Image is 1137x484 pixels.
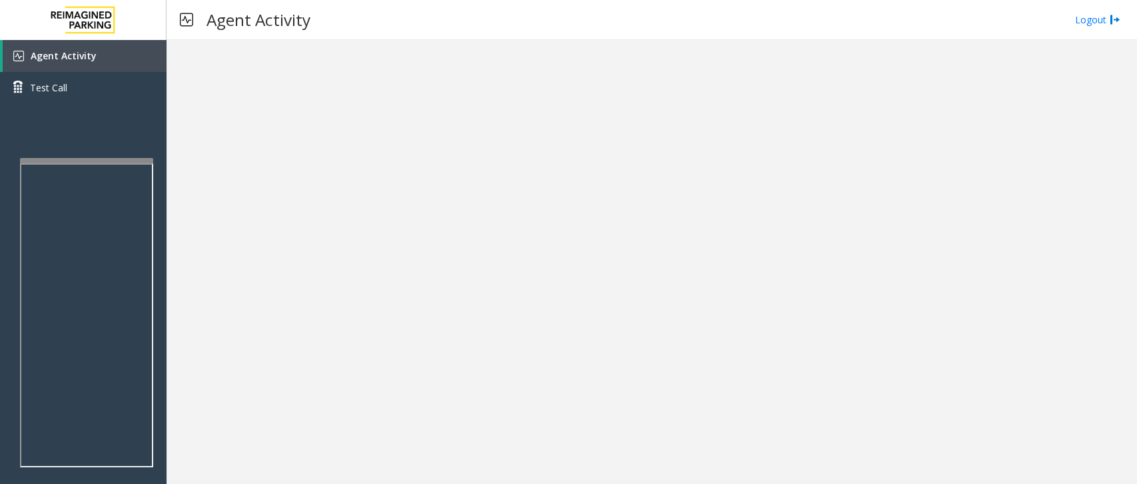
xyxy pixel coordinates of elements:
h3: Agent Activity [200,3,317,36]
img: 'icon' [13,51,24,61]
a: Logout [1075,13,1120,27]
span: Test Call [30,81,67,95]
img: logout [1110,13,1120,27]
img: pageIcon [180,3,193,36]
span: Agent Activity [31,49,97,62]
a: Agent Activity [3,40,167,72]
